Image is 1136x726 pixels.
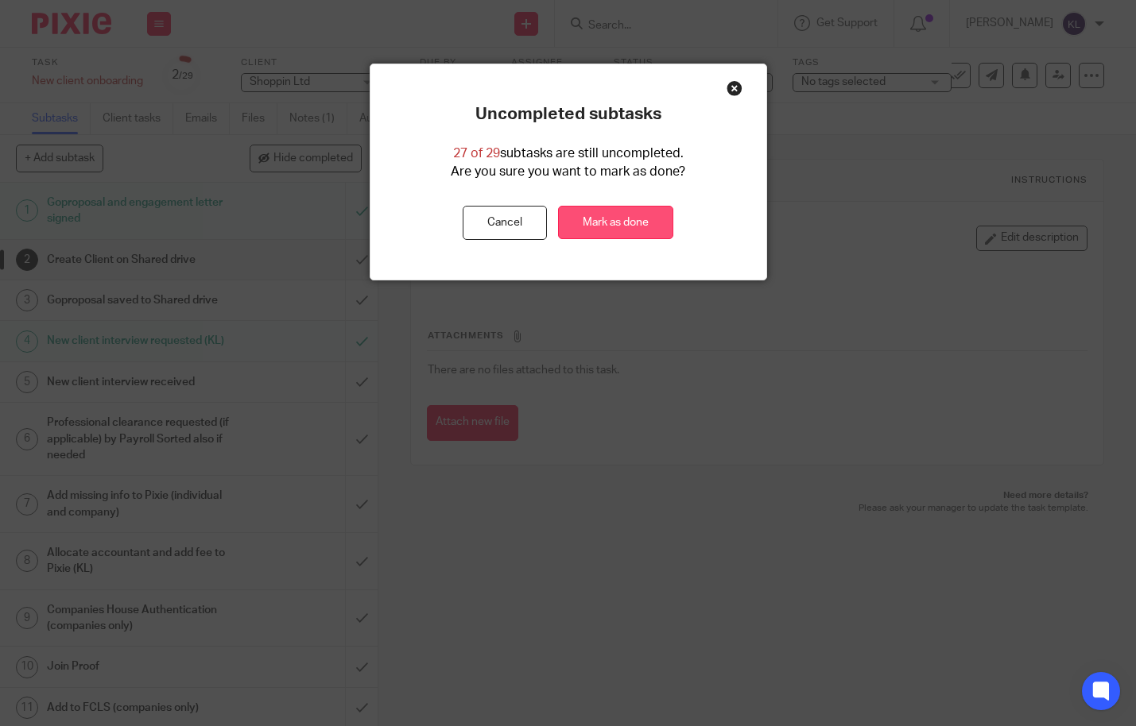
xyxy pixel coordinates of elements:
button: Cancel [463,206,547,240]
a: Mark as done [558,206,673,240]
p: Are you sure you want to mark as done? [451,163,685,181]
p: Uncompleted subtasks [475,104,661,125]
p: subtasks are still uncompleted. [453,145,684,163]
span: 27 of 29 [453,147,500,160]
div: Close this dialog window [727,80,742,96]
